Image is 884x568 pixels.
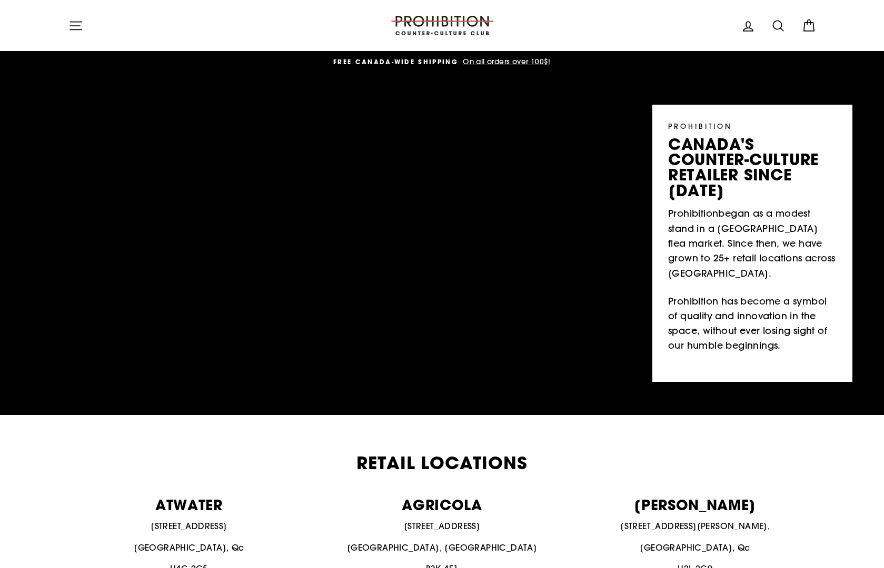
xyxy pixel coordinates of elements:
a: FREE CANADA-WIDE SHIPPING On all orders over 100$! [71,56,813,68]
p: Prohibition has become a symbol of quality and innovation in the space, without ever losing sight... [668,294,837,353]
p: ATWATER [68,498,310,512]
img: PROHIBITION COUNTER-CULTURE CLUB [390,16,495,35]
p: [GEOGRAPHIC_DATA], Qc [68,541,310,555]
p: [GEOGRAPHIC_DATA], Qc [574,541,816,555]
p: AGRICOLA [321,498,563,512]
p: [GEOGRAPHIC_DATA], [GEOGRAPHIC_DATA] [321,541,563,555]
p: began as a modest stand in a [GEOGRAPHIC_DATA] flea market. Since then, we have grown to 25+ reta... [668,206,837,281]
p: canada's counter-culture retailer since [DATE] [668,137,837,198]
span: FREE CANADA-WIDE SHIPPING [333,57,458,66]
p: [STREET_ADDRESS] [321,520,563,533]
p: [PERSON_NAME] [574,498,816,512]
span: On all orders over 100$! [460,57,551,66]
p: [STREET_ADDRESS][PERSON_NAME], [574,520,816,533]
p: PROHIBITION [668,120,837,131]
h2: Retail Locations [68,454,816,472]
p: [STREET_ADDRESS] [68,520,310,533]
a: Prohibition [668,206,718,221]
